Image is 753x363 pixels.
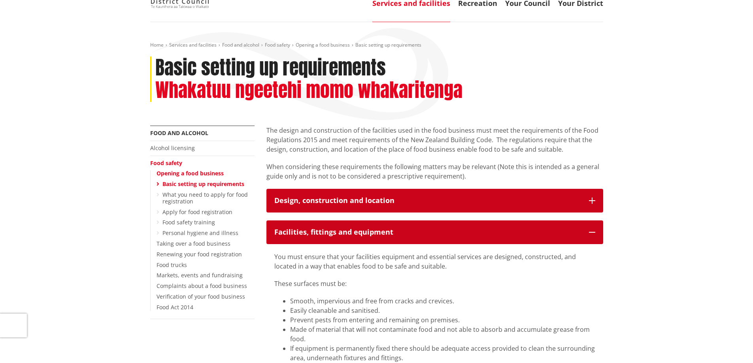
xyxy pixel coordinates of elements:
[162,229,238,237] a: Personal hygiene and illness
[296,41,350,48] a: Opening a food business
[150,159,182,167] a: Food safety
[157,271,243,279] a: Markets, events and fundraising
[162,218,215,226] a: Food safety training
[150,144,195,152] a: Alcohol licensing
[162,208,232,216] a: Apply for food registration
[266,189,603,213] button: Design, construction and location
[150,42,603,49] nav: breadcrumb
[274,252,595,271] p: You must ensure that your facilities equipment and essential services are designed, constructed, ...
[157,293,245,300] a: Verification of your food business
[157,250,242,258] a: Renewing your food registration
[717,330,745,358] iframe: Messenger Launcher
[150,41,164,48] a: Home
[157,169,224,177] a: Opening a food business
[162,191,248,205] a: What you need to apply for food registration
[150,129,208,137] a: Food and alcohol
[157,282,247,290] a: Complaints about a food business
[290,296,595,306] li: Smooth, impervious and free from cracks and crevices.
[155,56,386,79] h1: Basic setting up requirements
[290,325,595,344] li: Made of material that will not contaminate food and not able to absorb and accumulate grease from...
[266,126,603,154] p: The design and construction of the facilities used in the food business must meet the requirement...
[274,197,581,205] h3: Design, construction and location
[355,41,421,48] span: Basic setting up requirements
[162,180,244,188] a: Basic setting up requirements
[274,279,595,288] p: These surfaces must be:
[290,315,595,325] li: Prevent pests from entering and remaining on premises.
[290,344,595,363] li: If equipment is permanently fixed there should be adequate access provided to clean the surroundi...
[155,79,462,102] h2: Whakatuu ngeetehi momo whakaritenga
[274,228,581,236] h3: Facilities, fittings and equipment
[169,41,217,48] a: Services and facilities
[157,240,230,247] a: Taking over a food business
[290,306,595,315] li: Easily cleanable and sanitised.
[157,303,193,311] a: Food Act 2014
[265,41,290,48] a: Food safety
[266,162,603,181] p: When considering these requirements the following matters may be relevant (Note this is intended ...
[157,261,187,269] a: Food trucks
[266,220,603,244] button: Facilities, fittings and equipment
[222,41,259,48] a: Food and alcohol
